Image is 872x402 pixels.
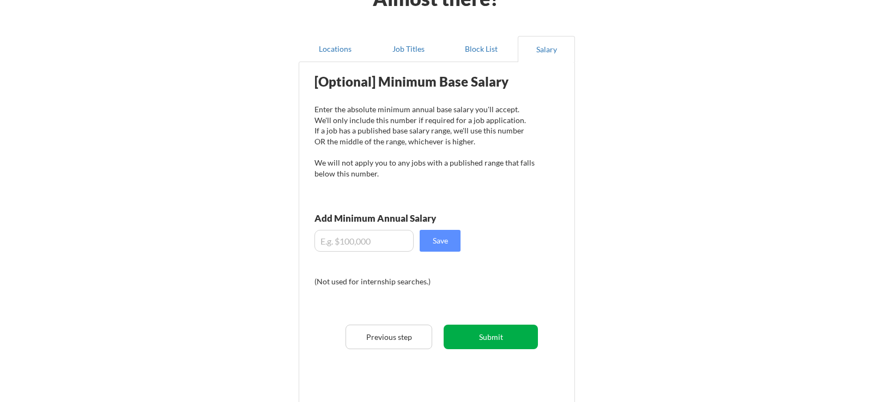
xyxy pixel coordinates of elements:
div: Enter the absolute minimum annual base salary you'll accept. We'll only include this number if re... [314,104,535,179]
button: Job Titles [372,36,445,62]
button: Block List [445,36,518,62]
button: Salary [518,36,575,62]
div: (Not used for internship searches.) [314,276,462,287]
button: Locations [299,36,372,62]
button: Save [420,230,461,252]
div: Add Minimum Annual Salary [314,214,485,223]
input: E.g. $100,000 [314,230,414,252]
button: Previous step [346,325,432,349]
button: Submit [444,325,538,349]
div: [Optional] Minimum Base Salary [314,75,535,88]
